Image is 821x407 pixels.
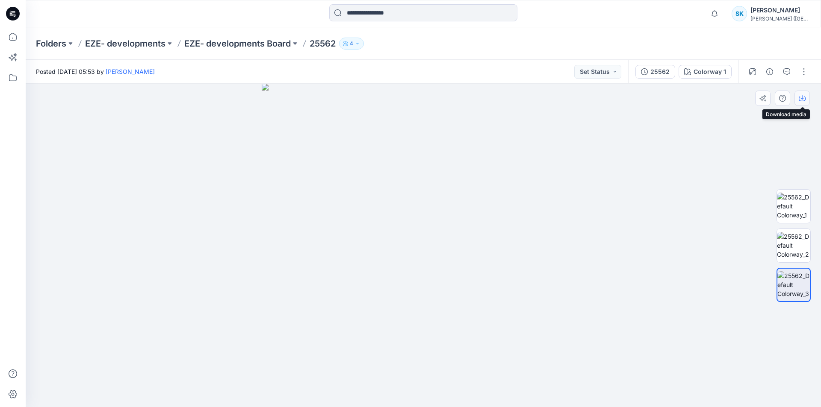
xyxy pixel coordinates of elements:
[262,84,585,407] img: eyJhbGciOiJIUzI1NiIsImtpZCI6IjAiLCJzbHQiOiJzZXMiLCJ0eXAiOiJKV1QifQ.eyJkYXRhIjp7InR5cGUiOiJzdG9yYW...
[36,38,66,50] a: Folders
[350,39,353,48] p: 4
[750,5,810,15] div: [PERSON_NAME]
[36,67,155,76] span: Posted [DATE] 05:53 by
[679,65,732,79] button: Colorway 1
[732,6,747,21] div: SK
[777,271,810,298] img: 25562_Default Colorway_3
[750,15,810,22] div: [PERSON_NAME] ([GEOGRAPHIC_DATA]) Exp...
[184,38,291,50] a: EZE- developments Board
[635,65,675,79] button: 25562
[310,38,336,50] p: 25562
[85,38,165,50] a: EZE- developments
[763,65,777,79] button: Details
[650,67,670,76] div: 25562
[777,232,810,259] img: 25562_Default Colorway_2
[106,68,155,75] a: [PERSON_NAME]
[777,193,810,220] img: 25562_Default Colorway_1
[339,38,364,50] button: 4
[694,67,726,76] div: Colorway 1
